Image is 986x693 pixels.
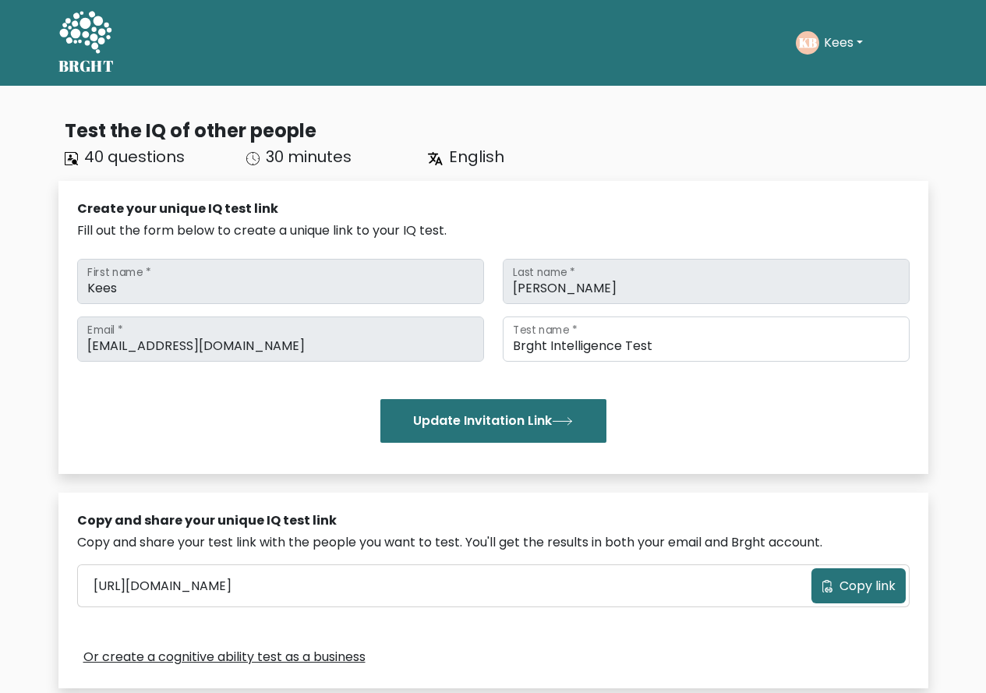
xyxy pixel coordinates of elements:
[58,6,115,80] a: BRGHT
[819,33,868,53] button: Kees
[503,316,910,362] input: Test name
[77,200,910,218] div: Create your unique IQ test link
[77,511,910,530] div: Copy and share your unique IQ test link
[83,648,366,666] a: Or create a cognitive ability test as a business
[77,221,910,240] div: Fill out the form below to create a unique link to your IQ test.
[503,259,910,304] input: Last name
[266,146,352,168] span: 30 minutes
[811,568,906,603] button: Copy link
[380,399,606,443] button: Update Invitation Link
[449,146,504,168] span: English
[839,577,896,596] span: Copy link
[77,533,910,552] div: Copy and share your test link with the people you want to test. You'll get the results in both yo...
[77,316,484,362] input: Email
[77,259,484,304] input: First name
[65,117,928,145] div: Test the IQ of other people
[84,146,185,168] span: 40 questions
[798,34,816,51] text: KB
[58,57,115,76] h5: BRGHT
